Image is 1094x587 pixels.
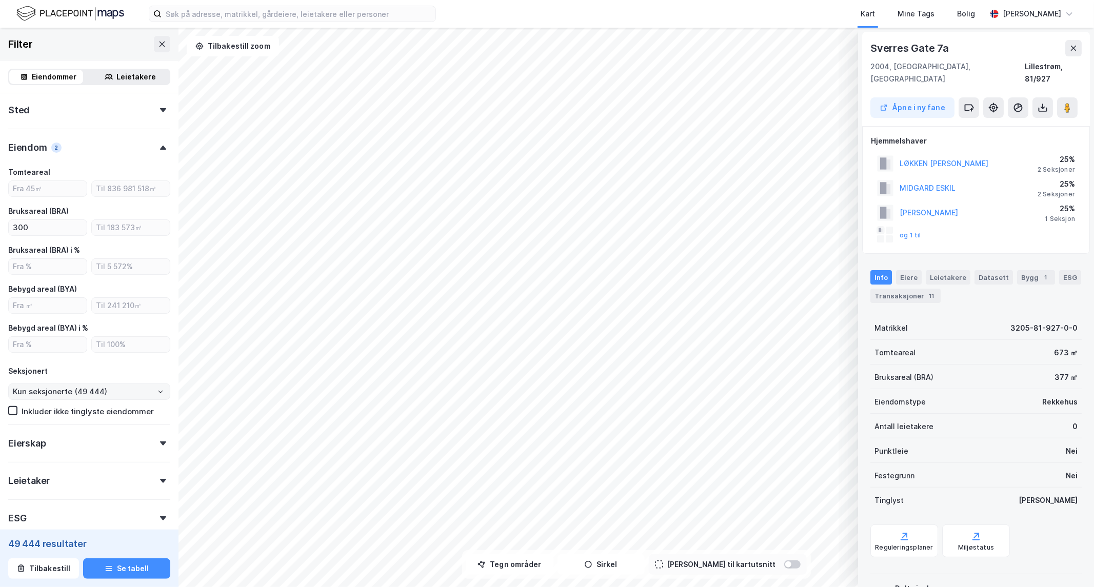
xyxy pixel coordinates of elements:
div: 11 [926,291,937,301]
input: Fra ㎡ [9,298,87,313]
div: 2 Seksjoner [1038,190,1075,198]
div: ESG [8,512,26,524]
button: Tegn områder [466,554,553,575]
input: Fra % [9,337,87,352]
div: Bolig [957,8,975,20]
div: [PERSON_NAME] [1019,494,1078,507]
div: Eierskap [8,437,46,450]
div: Transaksjoner [870,289,941,303]
div: Hjemmelshaver [871,135,1081,147]
div: Miljøstatus [958,543,994,552]
div: Tomteareal [8,166,50,178]
div: Reguleringsplaner [875,543,933,552]
div: Datasett [974,270,1013,285]
div: Leietakere [926,270,970,285]
div: Bebygd areal (BYA) i % [8,322,88,334]
button: Se tabell [83,558,170,579]
div: Antall leietakere [874,420,933,433]
div: Mine Tags [898,8,934,20]
div: Bruksareal (BRA) [8,205,69,217]
div: Bruksareal (BRA) [874,371,933,383]
input: Til 241 210㎡ [92,298,170,313]
div: 1 Seksjon [1045,215,1075,223]
div: 0 [1072,420,1078,433]
div: 1 [1041,272,1051,282]
div: Filter [8,36,33,52]
div: 673 ㎡ [1054,347,1078,359]
div: Leietaker [8,475,50,487]
div: Info [870,270,892,285]
div: Bygg [1017,270,1055,285]
div: Eiendomstype [874,396,926,408]
div: 25% [1038,153,1075,166]
div: 3205-81-927-0-0 [1010,322,1078,334]
button: Åpne i ny fane [870,97,954,118]
div: Nei [1066,445,1078,457]
div: Bruksareal (BRA) i % [8,244,80,256]
input: Søk på adresse, matrikkel, gårdeiere, leietakere eller personer [162,6,435,22]
input: Til 183 573㎡ [92,220,170,235]
input: Til 5 572% [92,259,170,274]
input: Fra ㎡ [9,220,87,235]
button: Tilbakestill [8,558,79,579]
div: [PERSON_NAME] til kartutsnitt [667,558,776,571]
button: Sirkel [558,554,645,575]
input: Fra 45㎡ [9,181,87,196]
div: Lillestrøm, 81/927 [1025,60,1082,85]
div: Eiendom [8,141,47,154]
div: Sted [8,104,30,116]
input: Til 836 981 518㎡ [92,181,170,196]
img: logo.f888ab2527a4732fd821a326f86c7f29.svg [16,5,124,23]
div: 2004, [GEOGRAPHIC_DATA], [GEOGRAPHIC_DATA] [870,60,1025,85]
div: Rekkehus [1042,396,1078,408]
div: 25% [1045,203,1075,215]
div: 2 Seksjoner [1038,166,1075,174]
button: Tilbakestill zoom [187,36,279,56]
div: Tinglyst [874,494,904,507]
div: Festegrunn [874,470,914,482]
div: Sverres Gate 7a [870,40,951,56]
div: Bebygd areal (BYA) [8,283,77,295]
div: Inkluder ikke tinglyste eiendommer [22,407,154,416]
iframe: Chat Widget [1043,538,1094,587]
input: ClearOpen [9,384,170,399]
div: 49 444 resultater [8,538,170,550]
div: Kontrollprogram for chat [1043,538,1094,587]
div: 2 [51,143,62,153]
div: 377 ㎡ [1055,371,1078,383]
input: Fra % [9,259,87,274]
div: Punktleie [874,445,908,457]
div: Nei [1066,470,1078,482]
button: Open [156,388,165,396]
input: Til 100% [92,337,170,352]
div: [PERSON_NAME] [1003,8,1061,20]
div: Eiere [896,270,922,285]
div: Seksjonert [8,365,48,377]
div: Kart [861,8,875,20]
div: Tomteareal [874,347,916,359]
div: Eiendommer [32,71,77,83]
div: Leietakere [117,71,156,83]
div: ESG [1059,270,1081,285]
div: Matrikkel [874,322,908,334]
div: 25% [1038,178,1075,190]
